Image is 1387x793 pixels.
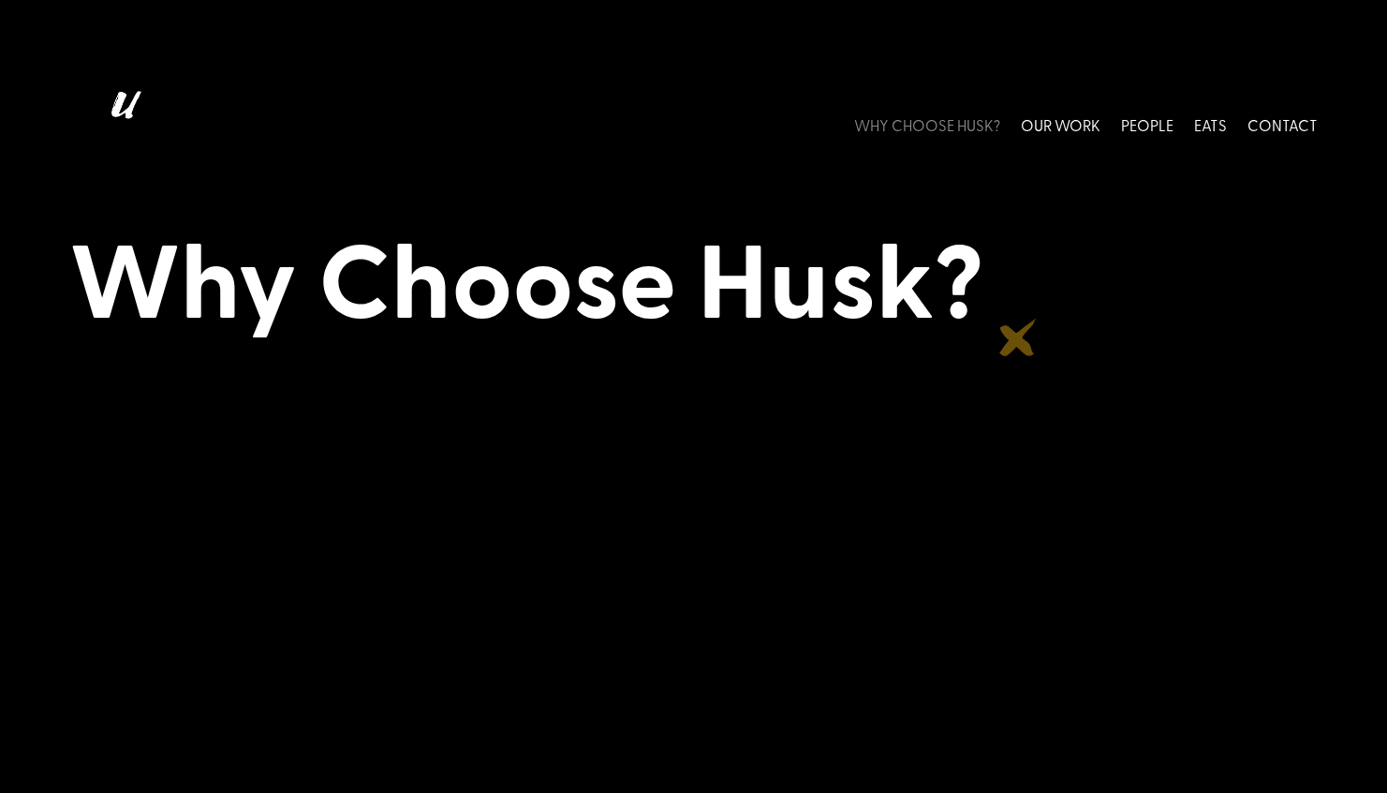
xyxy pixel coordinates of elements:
a: WHY CHOOSE HUSK? [854,83,1000,167]
strong: You’ve got something to say [728,621,941,646]
a: EATS [1194,83,1227,167]
a: OUR WORK [1021,83,1100,167]
h1: Why Choose Husk? [69,216,1318,349]
p: — a brand, a business, a big idea — and you want the world to actually care. Enter the Huskies. [728,620,1318,694]
a: PEOPLE [1121,83,1173,167]
img: Husk logo [69,83,172,167]
h2: We’re here for you. [728,531,1318,606]
a: CONTACT [1247,83,1318,167]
